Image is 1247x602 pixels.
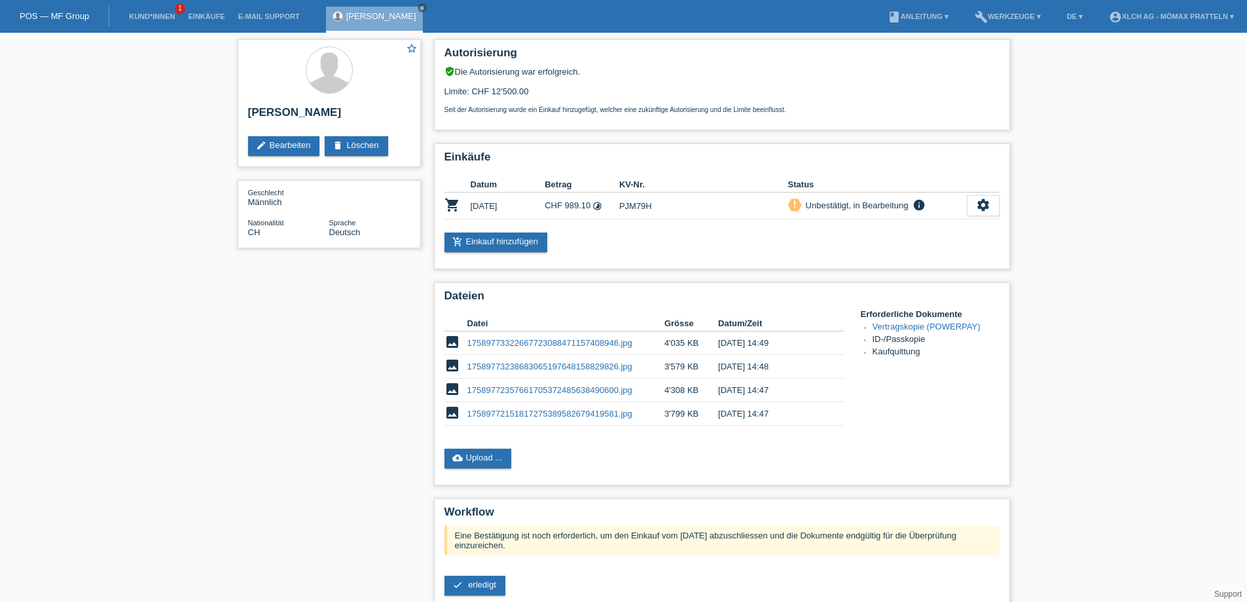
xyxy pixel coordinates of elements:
a: check erledigt [444,576,505,595]
div: Limite: CHF 12'500.00 [444,77,1000,113]
th: Status [788,177,967,193]
i: edit [256,140,266,151]
span: Nationalität [248,219,284,227]
i: image [444,358,460,373]
i: build [975,10,988,24]
span: erledigt [468,580,496,590]
td: 4'308 KB [664,379,718,402]
i: POSP00028067 [444,197,460,213]
a: Support [1214,590,1242,599]
div: Männlich [248,187,329,207]
i: add_shopping_cart [452,236,463,247]
span: Sprache [329,219,356,227]
i: image [444,334,460,350]
h2: Autorisierung [444,47,1000,66]
th: Datum/Zeit [718,316,825,331]
td: 3'799 KB [664,402,718,426]
i: image [444,381,460,397]
i: book [888,10,901,24]
th: Betrag [545,177,619,193]
a: 17589772151817275389582679419581.jpg [467,409,632,419]
a: bookAnleitung ▾ [881,12,955,20]
span: Schweiz [248,227,261,237]
td: 3'579 KB [664,355,718,379]
a: Kund*innen [122,12,181,20]
a: DE ▾ [1060,12,1089,20]
span: Deutsch [329,227,361,237]
h2: [PERSON_NAME] [248,106,410,126]
td: 4'035 KB [664,331,718,355]
a: deleteLöschen [325,136,388,156]
a: Vertragskopie (POWERPAY) [873,322,981,331]
a: Einkäufe [181,12,231,20]
a: 17589773322667723088471157408946.jpg [467,338,632,348]
i: close [419,5,425,11]
h2: Workflow [444,506,1000,525]
a: POS — MF Group [20,11,89,21]
div: Die Autorisierung war erfolgreich. [444,66,1000,77]
a: 17589772357661705372485638490600.jpg [467,385,632,395]
h2: Dateien [444,290,1000,309]
span: Geschlecht [248,189,284,197]
td: [DATE] 14:47 [718,379,825,402]
i: image [444,405,460,421]
th: Grösse [664,316,718,331]
a: star_border [406,43,418,56]
td: CHF 989.10 [545,193,619,219]
a: buildWerkzeuge ▾ [968,12,1047,20]
td: [DATE] [471,193,545,219]
li: Kaufquittung [873,347,1000,359]
th: KV-Nr. [619,177,788,193]
td: [DATE] 14:47 [718,402,825,426]
i: priority_high [790,200,799,209]
th: Datum [471,177,545,193]
span: 1 [175,3,185,14]
i: info [911,198,927,212]
li: ID-/Passkopie [873,334,1000,347]
a: editBearbeiten [248,136,320,156]
a: 17589773238683065197648158829826.jpg [467,362,632,371]
i: cloud_upload [452,453,463,463]
div: Eine Bestätigung ist noch erforderlich, um den Einkauf vom [DATE] abzuschliessen und die Dokument... [444,525,1000,555]
i: check [452,580,463,590]
a: close [418,3,427,12]
th: Datei [467,316,664,331]
a: cloud_uploadUpload ... [444,449,512,468]
a: E-Mail Support [232,12,306,20]
td: [DATE] 14:48 [718,355,825,379]
h2: Einkäufe [444,151,1000,170]
i: star_border [406,43,418,54]
a: [PERSON_NAME] [346,11,416,21]
td: PJM79H [619,193,788,219]
td: [DATE] 14:49 [718,331,825,355]
a: add_shopping_cartEinkauf hinzufügen [444,233,548,252]
div: Unbestätigt, in Bearbeitung [802,198,909,212]
h4: Erforderliche Dokumente [861,309,1000,319]
i: delete [333,140,343,151]
i: settings [976,198,990,212]
i: verified_user [444,66,455,77]
a: account_circleXLCH AG - Mömax Pratteln ▾ [1102,12,1240,20]
i: account_circle [1109,10,1122,24]
p: Seit der Autorisierung wurde ein Einkauf hinzugefügt, welcher eine zukünftige Autorisierung und d... [444,106,1000,113]
i: Fixe Raten - Zinsübernahme durch Kunde (6 Raten) [592,201,602,211]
